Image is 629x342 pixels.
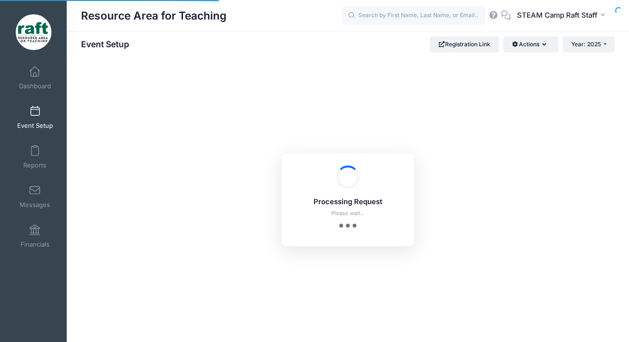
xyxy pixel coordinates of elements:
a: Event Setup [12,101,58,134]
p: Please wait... [294,209,402,218]
a: Registration Link [430,36,499,52]
button: Year: 2025 [563,36,615,52]
h1: Resource Area for Teaching [81,5,226,27]
span: Reports [23,161,46,169]
a: Dashboard [12,61,58,94]
a: Reports [12,140,58,174]
img: Resource Area for Teaching [16,14,51,50]
button: Actions [503,36,558,52]
span: Messages [20,201,50,209]
h5: Processing Request [294,198,402,207]
button: STEAM Camp Raft Staff [511,5,615,27]
a: Financials [12,219,58,253]
a: Messages [12,180,58,213]
h1: Event Setup [81,39,137,49]
input: Search by First Name, Last Name, or Email... [342,6,485,25]
span: Event Setup [17,122,53,130]
span: Year: 2025 [571,41,601,48]
span: STEAM Camp Raft Staff [517,10,598,21]
span: Dashboard [19,82,51,90]
span: Financials [20,240,50,249]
